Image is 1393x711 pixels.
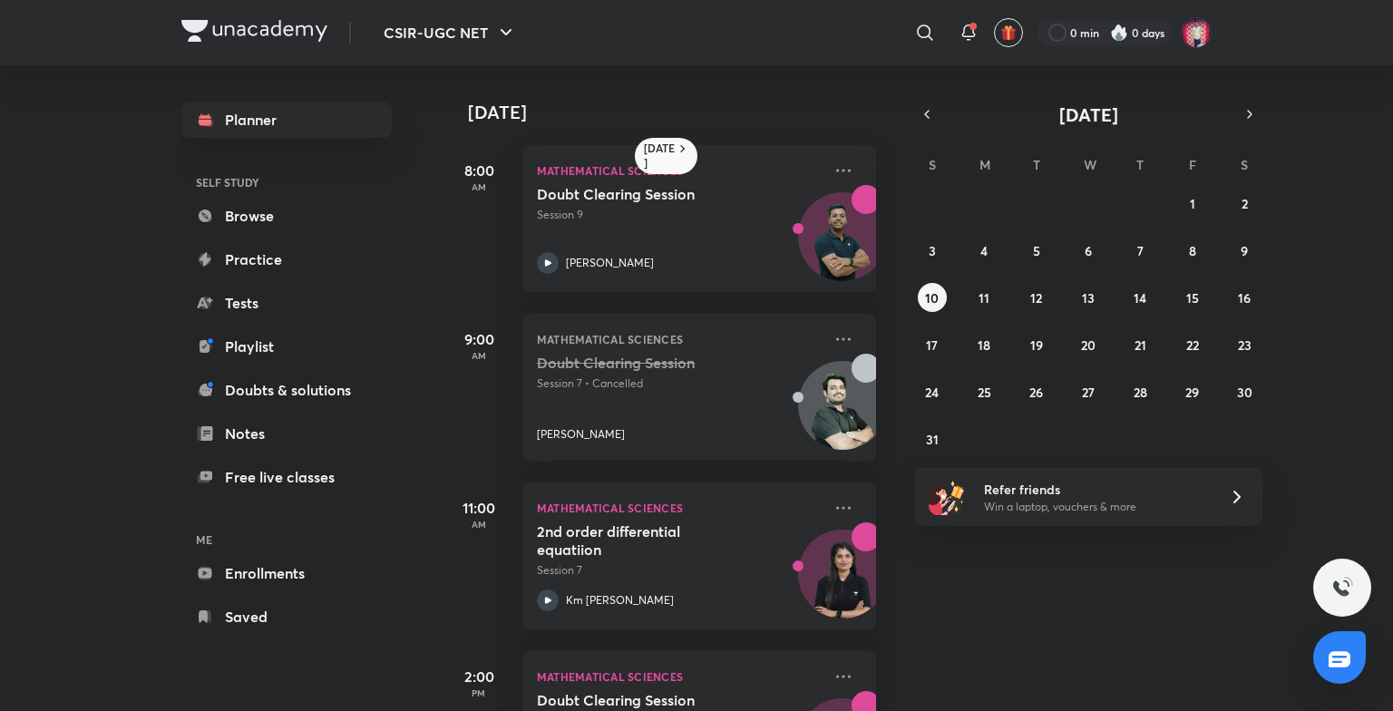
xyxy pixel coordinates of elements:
button: [DATE] [940,102,1237,127]
span: [DATE] [1059,102,1118,127]
p: Mathematical Sciences [537,497,822,519]
abbr: August 10, 2025 [925,289,939,307]
p: Session 9 [537,207,822,223]
button: August 18, 2025 [969,330,998,359]
abbr: August 8, 2025 [1189,242,1196,259]
abbr: August 14, 2025 [1134,289,1146,307]
abbr: August 20, 2025 [1081,336,1096,354]
abbr: August 26, 2025 [1029,384,1043,401]
p: PM [443,687,515,698]
button: avatar [994,18,1023,47]
abbr: August 1, 2025 [1190,195,1195,212]
abbr: August 21, 2025 [1135,336,1146,354]
button: August 21, 2025 [1125,330,1154,359]
abbr: August 4, 2025 [980,242,988,259]
button: August 11, 2025 [969,283,998,312]
abbr: August 29, 2025 [1185,384,1199,401]
h5: 2:00 [443,666,515,687]
a: Free live classes [181,459,392,495]
p: Win a laptop, vouchers & more [984,499,1207,515]
abbr: August 23, 2025 [1238,336,1252,354]
abbr: August 13, 2025 [1082,289,1095,307]
p: Session 7 • Cancelled [537,375,822,392]
a: Doubts & solutions [181,372,392,408]
p: Km [PERSON_NAME] [566,592,674,609]
button: August 14, 2025 [1125,283,1154,312]
h6: ME [181,524,392,555]
button: August 3, 2025 [918,236,947,265]
abbr: August 15, 2025 [1186,289,1199,307]
a: Browse [181,198,392,234]
button: August 16, 2025 [1230,283,1259,312]
h4: [DATE] [468,102,894,123]
p: [PERSON_NAME] [537,426,625,443]
p: Mathematical Sciences [537,328,822,350]
img: Avatar [799,202,886,289]
button: August 15, 2025 [1178,283,1207,312]
abbr: Sunday [929,156,936,173]
abbr: Wednesday [1084,156,1096,173]
abbr: Monday [979,156,990,173]
abbr: Tuesday [1033,156,1040,173]
abbr: August 31, 2025 [926,431,939,448]
abbr: August 7, 2025 [1137,242,1144,259]
button: August 24, 2025 [918,377,947,406]
abbr: August 19, 2025 [1030,336,1043,354]
button: August 10, 2025 [918,283,947,312]
p: Mathematical Sciences [537,666,822,687]
abbr: August 30, 2025 [1237,384,1252,401]
button: August 22, 2025 [1178,330,1207,359]
button: August 5, 2025 [1022,236,1051,265]
button: August 9, 2025 [1230,236,1259,265]
p: AM [443,181,515,192]
button: August 28, 2025 [1125,377,1154,406]
img: Avatar [799,371,886,458]
button: August 23, 2025 [1230,330,1259,359]
abbr: August 6, 2025 [1085,242,1092,259]
h5: 9:00 [443,328,515,350]
button: August 6, 2025 [1074,236,1103,265]
abbr: August 22, 2025 [1186,336,1199,354]
a: Tests [181,285,392,321]
abbr: Friday [1189,156,1196,173]
img: referral [929,479,965,515]
img: avatar [1000,24,1017,41]
h6: [DATE] [644,141,676,170]
abbr: August 12, 2025 [1030,289,1042,307]
p: Mathematical Sciences [537,160,822,181]
abbr: August 27, 2025 [1082,384,1095,401]
button: August 19, 2025 [1022,330,1051,359]
a: Company Logo [181,20,327,46]
h6: Refer friends [984,480,1207,499]
img: ttu [1331,577,1353,599]
abbr: August 18, 2025 [978,336,990,354]
button: August 7, 2025 [1125,236,1154,265]
a: Practice [181,241,392,278]
abbr: August 17, 2025 [926,336,938,354]
a: Saved [181,599,392,635]
abbr: August 5, 2025 [1033,242,1040,259]
button: August 1, 2025 [1178,189,1207,218]
button: August 4, 2025 [969,236,998,265]
abbr: August 28, 2025 [1134,384,1147,401]
button: August 25, 2025 [969,377,998,406]
button: August 20, 2025 [1074,330,1103,359]
h5: Doubt Clearing Session [537,354,763,372]
button: August 17, 2025 [918,330,947,359]
h5: Doubt Clearing Session [537,185,763,203]
button: August 2, 2025 [1230,189,1259,218]
abbr: August 2, 2025 [1242,195,1248,212]
abbr: Thursday [1136,156,1144,173]
a: Enrollments [181,555,392,591]
a: Playlist [181,328,392,365]
abbr: August 24, 2025 [925,384,939,401]
h5: 11:00 [443,497,515,519]
button: August 31, 2025 [918,424,947,453]
button: August 27, 2025 [1074,377,1103,406]
p: AM [443,519,515,530]
h5: 2nd order differential equatiion [537,522,763,559]
abbr: August 9, 2025 [1241,242,1248,259]
p: AM [443,350,515,361]
abbr: August 16, 2025 [1238,289,1251,307]
img: streak [1110,24,1128,42]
